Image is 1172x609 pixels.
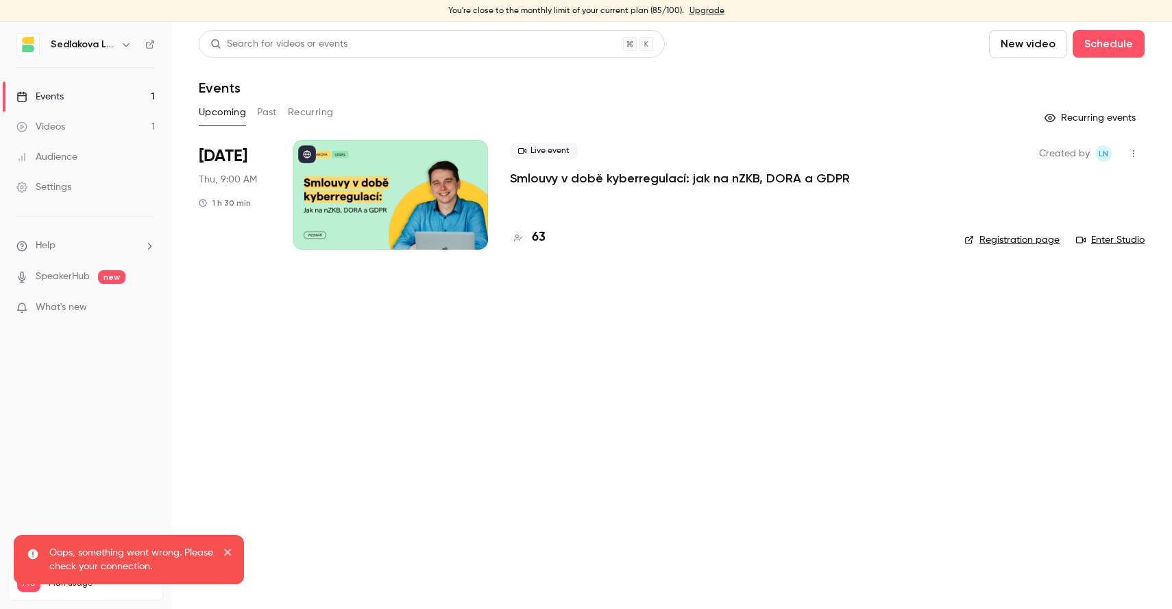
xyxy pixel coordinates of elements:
[17,34,39,56] img: Sedlakova Legal
[199,198,251,208] div: 1 h 30 min
[532,228,546,247] h4: 63
[257,101,277,123] button: Past
[16,120,65,134] div: Videos
[1038,107,1145,129] button: Recurring events
[49,546,214,573] p: Oops, something went wrong. Please check your connection.
[199,173,257,187] span: Thu, 9:00 AM
[1095,145,1112,162] span: Lucie Nováčková
[964,233,1060,247] a: Registration page
[510,143,578,159] span: Live event
[199,101,246,123] button: Upcoming
[1076,233,1145,247] a: Enter Studio
[36,300,87,315] span: What's new
[36,239,56,253] span: Help
[199,145,247,167] span: [DATE]
[36,270,90,284] a: SpeakerHub
[16,239,155,253] li: help-dropdown-opener
[98,270,125,284] span: new
[1073,30,1145,58] button: Schedule
[16,180,71,194] div: Settings
[199,80,241,96] h1: Events
[51,38,115,51] h6: Sedlakova Legal
[689,5,724,16] a: Upgrade
[1099,145,1108,162] span: LN
[1039,145,1090,162] span: Created by
[138,302,155,314] iframe: Noticeable Trigger
[288,101,334,123] button: Recurring
[510,228,546,247] a: 63
[16,150,77,164] div: Audience
[199,140,271,250] div: Aug 21 Thu, 9:00 AM (Europe/Prague)
[510,170,850,187] a: Smlouvy v době kyberregulací: jak na nZKB, DORA a GDPR
[210,37,347,51] div: Search for videos or events
[989,30,1067,58] button: New video
[16,90,64,104] div: Events
[223,546,233,562] button: close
